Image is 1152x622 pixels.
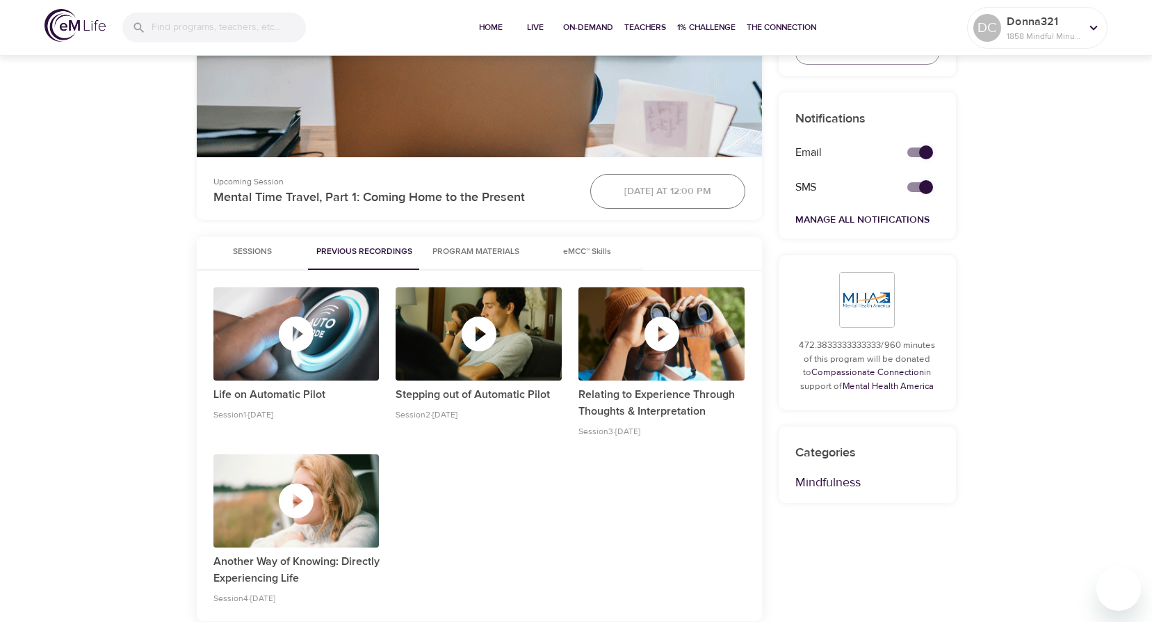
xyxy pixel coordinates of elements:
p: Mental Time Travel, Part 1: Coming Home to the Present [213,188,574,207]
span: eMCC™ Skills [540,245,635,260]
input: Find programs, teachers, etc... [152,13,306,42]
img: logo [44,9,106,42]
p: Relating to Experience Through Thoughts & Interpretation [578,386,745,420]
span: Previous Recordings [316,245,412,260]
a: Mental Health America [843,381,934,392]
span: Sessions [205,245,300,260]
p: Life on Automatic Pilot [213,386,380,403]
div: DC [973,14,1001,42]
p: Notifications [795,109,939,128]
a: Compassionate Connection [811,367,924,378]
iframe: Button to launch messaging window [1096,566,1141,611]
p: Session 2 · [DATE] [396,408,562,421]
a: Manage All Notifications [795,214,930,226]
p: Session 3 · [DATE] [578,425,745,438]
p: Categories [795,443,939,462]
p: Upcoming Session [213,175,574,188]
p: 1858 Mindful Minutes [1007,30,1080,42]
span: Program Materials [429,245,524,260]
p: Donna321 [1007,13,1080,30]
p: Session 4 · [DATE] [213,592,380,605]
div: SMS [787,171,891,204]
span: On-Demand [563,20,613,35]
span: Home [474,20,508,35]
span: Teachers [624,20,666,35]
p: Session 1 · [DATE] [213,408,380,421]
span: Live [519,20,552,35]
span: 1% Challenge [677,20,736,35]
p: 472.3833333333333/960 minutes of this program will be donated to in support of [795,339,939,393]
p: Mindfulness [795,473,939,492]
p: Stepping out of Automatic Pilot [396,386,562,403]
p: Another Way of Knowing: Directly Experiencing Life [213,553,380,587]
span: The Connection [747,20,816,35]
div: Email [787,136,891,169]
